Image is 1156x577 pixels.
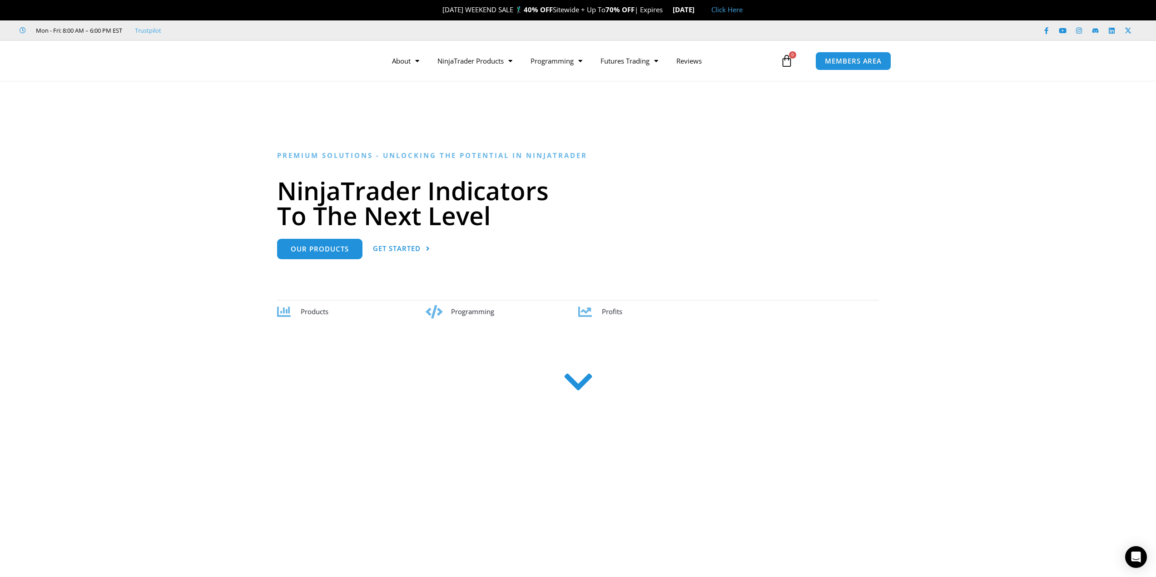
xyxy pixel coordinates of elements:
img: 🏭 [695,6,702,13]
span: [DATE] WEEKEND SALE 🏌️‍♂️ Sitewide + Up To | Expires [433,5,672,14]
img: LogoAI | Affordable Indicators – NinjaTrader [253,44,350,77]
a: Get Started [373,239,430,259]
a: Click Here [711,5,743,14]
strong: [DATE] [673,5,702,14]
a: Programming [521,50,591,71]
a: MEMBERS AREA [815,52,891,70]
strong: 40% OFF [524,5,553,14]
span: Profits [602,307,622,316]
nav: Menu [383,50,778,71]
a: 0 [767,48,807,74]
div: Open Intercom Messenger [1125,546,1147,568]
a: About [383,50,428,71]
a: Our Products [277,239,362,259]
img: ⌛ [664,6,670,13]
strong: 70% OFF [605,5,635,14]
img: 🎉 [435,6,442,13]
a: Reviews [667,50,711,71]
a: Trustpilot [135,25,161,36]
span: Get Started [373,245,421,252]
span: Mon - Fri: 8:00 AM – 6:00 PM EST [34,25,122,36]
span: Products [301,307,328,316]
a: NinjaTrader Products [428,50,521,71]
a: Futures Trading [591,50,667,71]
h1: NinjaTrader Indicators To The Next Level [277,178,879,228]
span: 0 [789,51,796,59]
span: MEMBERS AREA [825,58,882,64]
h6: Premium Solutions - Unlocking the Potential in NinjaTrader [277,151,879,160]
span: Our Products [291,246,349,252]
span: Programming [451,307,494,316]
